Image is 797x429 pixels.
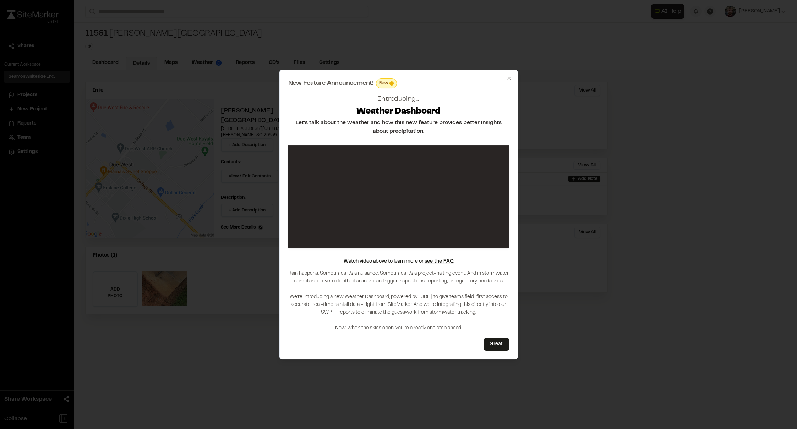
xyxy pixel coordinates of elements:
p: Watch video above to learn more or [344,258,454,265]
div: This feature is brand new! Enjoy! [376,78,397,88]
span: New Feature Announcement! [288,80,373,87]
a: see the FAQ [425,259,454,264]
h2: Let's talk about the weather and how this new feature provides better insights about precipitation. [288,119,509,136]
p: Rain happens. Sometimes it’s a nuisance. Sometimes it’s a project-halting event. And in stormwate... [288,270,509,332]
span: New [379,80,388,87]
span: This feature is brand new! Enjoy! [389,81,394,86]
h2: Introducing... [378,94,419,105]
button: Great! [484,338,509,351]
h2: Weather Dashboard [356,106,441,117]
